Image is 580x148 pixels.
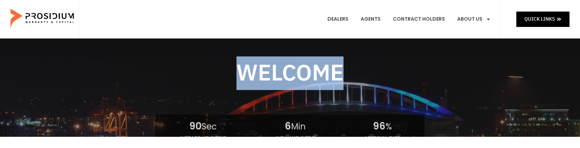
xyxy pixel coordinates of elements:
[322,6,496,32] nav: Menu
[155,56,425,90] h2: Welcome
[355,6,386,32] a: Agents
[516,12,570,27] a: Quick Links
[452,6,496,32] a: About Us
[322,6,354,32] a: Dealers
[388,6,450,32] a: Contract Holders
[524,15,555,23] span: Quick Links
